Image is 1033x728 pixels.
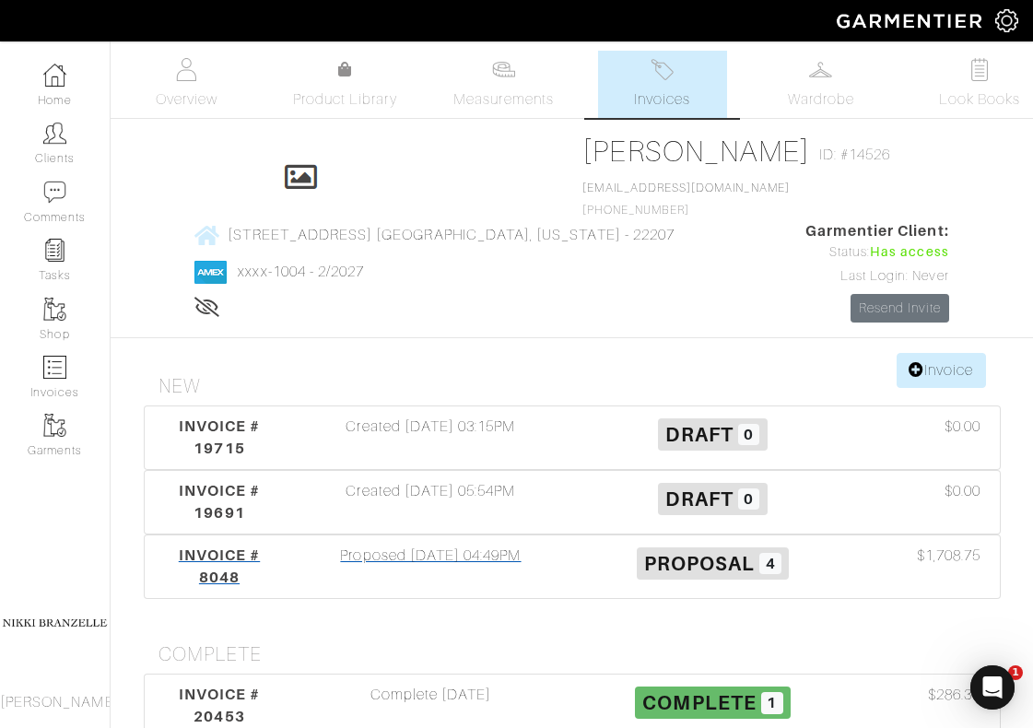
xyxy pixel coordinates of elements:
[928,684,980,706] span: $286.35
[179,546,260,586] span: INVOICE # 8048
[828,5,995,37] img: garmentier-logo-header-white-b43fb05a5012e4ada735d5af1a66efaba907eab6374d6393d1fbf88cb4ef424d.png
[43,64,66,87] img: dashboard-icon-dbcd8f5a0b271acd01030246c82b418ddd0df26cd7fceb0bd07c9910d44c42f6.png
[43,181,66,204] img: comment-icon-a0a6a9ef722e966f86d9cbdc48e553b5cf19dbc54f86b18d962a5391bc8f6eb6.png
[642,691,756,714] span: Complete
[144,405,1001,470] a: INVOICE # 19715 Created [DATE] 03:15PM Draft 0 $0.00
[179,482,260,522] span: INVOICE # 19691
[289,416,571,460] div: Created [DATE] 03:15PM
[194,223,675,246] a: [STREET_ADDRESS] [GEOGRAPHIC_DATA], [US_STATE] - 22207
[122,51,251,118] a: Overview
[175,58,198,81] img: basicinfo-40fd8af6dae0f16599ec9e87c0ef1c0a1fdea2edbe929e3d69a839185d80c458.svg
[439,51,569,118] a: Measurements
[582,135,810,168] a: [PERSON_NAME]
[158,375,1001,398] h4: New
[280,59,409,111] a: Product Library
[968,58,991,81] img: todo-9ac3debb85659649dc8f770b8b6100bb5dab4b48dedcbae339e5042a72dfd3cc.svg
[665,423,733,446] span: Draft
[43,239,66,262] img: reminder-icon-8004d30b9f0a5d33ae49ab947aed9ed385cf756f9e5892f1edd6e32f2345188e.png
[43,122,66,145] img: clients-icon-6bae9207a08558b7cb47a8932f037763ab4055f8c8b6bfacd5dc20c3e0201464.png
[897,353,985,388] a: Invoice
[759,553,781,575] span: 4
[738,488,760,511] span: 0
[945,480,980,502] span: $0.00
[634,88,690,111] span: Invoices
[43,298,66,321] img: garments-icon-b7da505a4dc4fd61783c78ac3ca0ef83fa9d6f193b1c9dc38574b1d14d53ca28.png
[179,686,260,725] span: INVOICE # 20453
[43,414,66,437] img: garments-icon-b7da505a4dc4fd61783c78ac3ca0ef83fa9d6f193b1c9dc38574b1d14d53ca28.png
[651,58,674,81] img: orders-27d20c2124de7fd6de4e0e44c1d41de31381a507db9b33961299e4e07d508b8c.svg
[995,9,1018,32] img: gear-icon-white-bd11855cb880d31180b6d7d6211b90ccbf57a29d726f0c71d8c61bd08dd39cc2.png
[582,182,789,217] span: [PHONE_NUMBER]
[179,417,260,457] span: INVOICE # 19715
[194,261,227,284] img: american_express-1200034d2e149cdf2cc7894a33a747db654cf6f8355cb502592f1d228b2ac700.png
[870,242,949,263] span: Has access
[917,545,980,567] span: $1,708.75
[805,242,949,263] div: Status:
[1008,665,1023,680] span: 1
[788,88,854,111] span: Wardrobe
[939,88,1021,111] span: Look Books
[582,182,789,194] a: [EMAIL_ADDRESS][DOMAIN_NAME]
[598,51,727,118] a: Invoices
[945,416,980,438] span: $0.00
[228,227,675,243] span: [STREET_ADDRESS] [GEOGRAPHIC_DATA], [US_STATE] - 22207
[644,552,755,575] span: Proposal
[156,88,217,111] span: Overview
[819,144,891,166] span: ID: #14526
[238,264,364,280] a: xxxx-1004 - 2/2027
[289,545,571,589] div: Proposed [DATE] 04:49PM
[289,684,571,728] div: Complete [DATE]
[851,294,949,323] a: Resend Invite
[293,88,397,111] span: Product Library
[453,88,554,111] span: Measurements
[43,356,66,379] img: orders-icon-0abe47150d42831381b5fb84f609e132dff9fe21cb692f30cb5eec754e2cba89.png
[809,58,832,81] img: wardrobe-487a4870c1b7c33e795ec22d11cfc2ed9d08956e64fb3008fe2437562e282088.svg
[144,534,1001,599] a: INVOICE # 8048 Proposed [DATE] 04:49PM Proposal 4 $1,708.75
[289,480,571,524] div: Created [DATE] 05:54PM
[144,470,1001,534] a: INVOICE # 19691 Created [DATE] 05:54PM Draft 0 $0.00
[158,643,1001,666] h4: Complete
[970,665,1015,710] div: Open Intercom Messenger
[805,266,949,287] div: Last Login: Never
[492,58,515,81] img: measurements-466bbee1fd09ba9460f595b01e5d73f9e2bff037440d3c8f018324cb6cdf7a4a.svg
[761,692,783,714] span: 1
[757,51,886,118] a: Wardrobe
[738,424,760,446] span: 0
[805,220,949,242] span: Garmentier Client:
[665,487,733,511] span: Draft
